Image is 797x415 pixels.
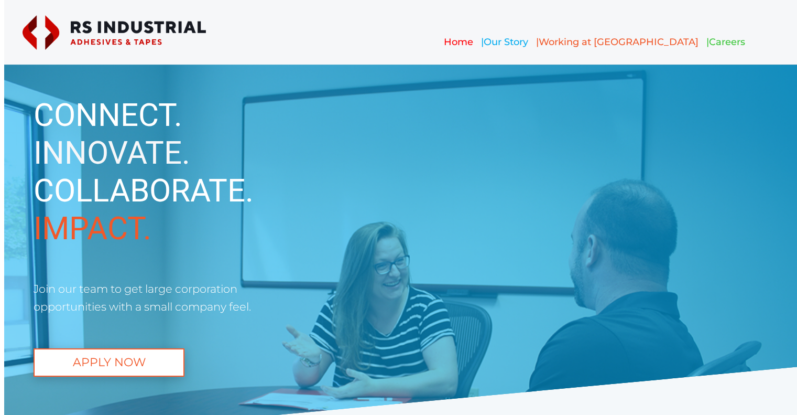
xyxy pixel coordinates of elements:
[709,36,745,48] a: Careers
[536,36,539,48] span: |
[34,97,452,248] h1: CONNECT. COLLABORATE.
[34,280,771,298] p: Join our team to get large corporation
[34,298,771,316] p: opportunities with a small company feel.
[539,36,698,48] a: Working at [GEOGRAPHIC_DATA]
[23,15,206,50] img: rs-normal
[481,36,484,48] span: |
[34,348,184,377] a: apply now
[34,210,151,247] span: IMPACT.
[444,36,473,48] a: Home
[35,356,183,369] span: apply now
[706,36,709,48] span: |
[484,36,528,48] a: Our Story
[34,134,190,172] span: INNOVATE.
